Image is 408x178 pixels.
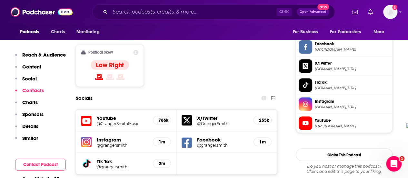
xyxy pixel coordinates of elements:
[15,64,41,76] button: Content
[22,52,66,58] p: Reach & Audience
[276,8,292,16] span: Ctrl K
[386,156,402,172] iframe: Intercom live chat
[97,158,148,164] h5: Tik Tok
[299,40,390,54] a: Facebook[URL][DOMAIN_NAME]
[96,61,124,69] h4: Low Right
[296,163,393,169] span: Do you host or manage this podcast?
[22,135,38,141] p: Similar
[383,5,397,19] span: Logged in as amandawoods
[158,139,165,144] h5: 1m
[315,60,390,66] span: X/Twitter
[47,26,69,38] a: Charts
[22,111,44,117] p: Sponsors
[399,156,404,161] span: 1
[299,59,390,73] a: X/Twitter[DOMAIN_NAME][URL]
[373,27,384,37] span: More
[392,5,397,10] svg: Add a profile image
[76,27,99,37] span: Monitoring
[97,115,148,121] h5: Youtube
[15,135,38,147] button: Similar
[15,99,38,111] button: Charts
[315,47,390,52] span: https://www.facebook.com/grangersmith
[315,79,390,85] span: TikTok
[97,142,148,147] a: @grangersmith
[317,4,329,10] span: New
[315,117,390,123] span: YouTube
[72,26,108,38] button: open menu
[15,87,44,99] button: Contacts
[158,117,165,123] h5: 786k
[299,78,390,92] a: TikTok[DOMAIN_NAME][URL]
[300,10,326,14] span: Open Advanced
[326,26,370,38] button: open menu
[293,27,318,37] span: For Business
[15,76,37,88] button: Social
[365,6,375,17] a: Show notifications dropdown
[22,64,41,70] p: Content
[88,50,113,55] h2: Political Skew
[15,26,47,38] button: open menu
[97,121,148,126] a: @GrangerSmithMusic
[288,26,326,38] button: open menu
[197,121,248,126] a: @GrangerSmith
[158,161,165,166] h5: 2m
[383,5,397,19] button: Show profile menu
[197,136,248,142] h5: Facebook
[15,159,66,171] button: Contact Podcast
[76,92,93,104] h2: Socials
[22,99,38,105] p: Charts
[259,139,266,144] h5: 1m
[383,5,397,19] img: User Profile
[15,123,38,135] button: Details
[20,27,39,37] span: Podcasts
[315,98,390,104] span: Instagram
[299,97,390,111] a: Instagram[DOMAIN_NAME][URL]
[92,5,335,19] div: Search podcasts, credits, & more...
[315,41,390,47] span: Facebook
[22,123,38,129] p: Details
[15,52,66,64] button: Reach & Audience
[296,148,393,161] button: Claim This Podcast
[15,111,44,123] button: Sponsors
[259,117,266,123] h5: 255k
[330,27,361,37] span: For Podcasters
[197,115,248,121] h5: X/Twitter
[315,104,390,109] span: instagram.com/grangersmith
[299,116,390,130] a: YouTube[URL][DOMAIN_NAME]
[315,85,390,90] span: tiktok.com/@grangersmith
[22,87,44,93] p: Contacts
[297,8,329,16] button: Open AdvancedNew
[11,6,73,18] img: Podchaser - Follow, Share and Rate Podcasts
[296,163,393,174] div: Claim and edit this page to your liking.
[197,142,248,147] a: @grangersmith
[97,164,148,169] a: @grangersmith
[97,136,148,142] h5: Instagram
[81,137,92,147] img: iconImage
[110,7,276,17] input: Search podcasts, credits, & more...
[315,123,390,128] span: https://www.youtube.com/@GrangerSmithMusic
[369,26,393,38] button: open menu
[349,6,360,17] a: Show notifications dropdown
[51,27,65,37] span: Charts
[22,76,37,82] p: Social
[315,66,390,71] span: twitter.com/GrangerSmith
